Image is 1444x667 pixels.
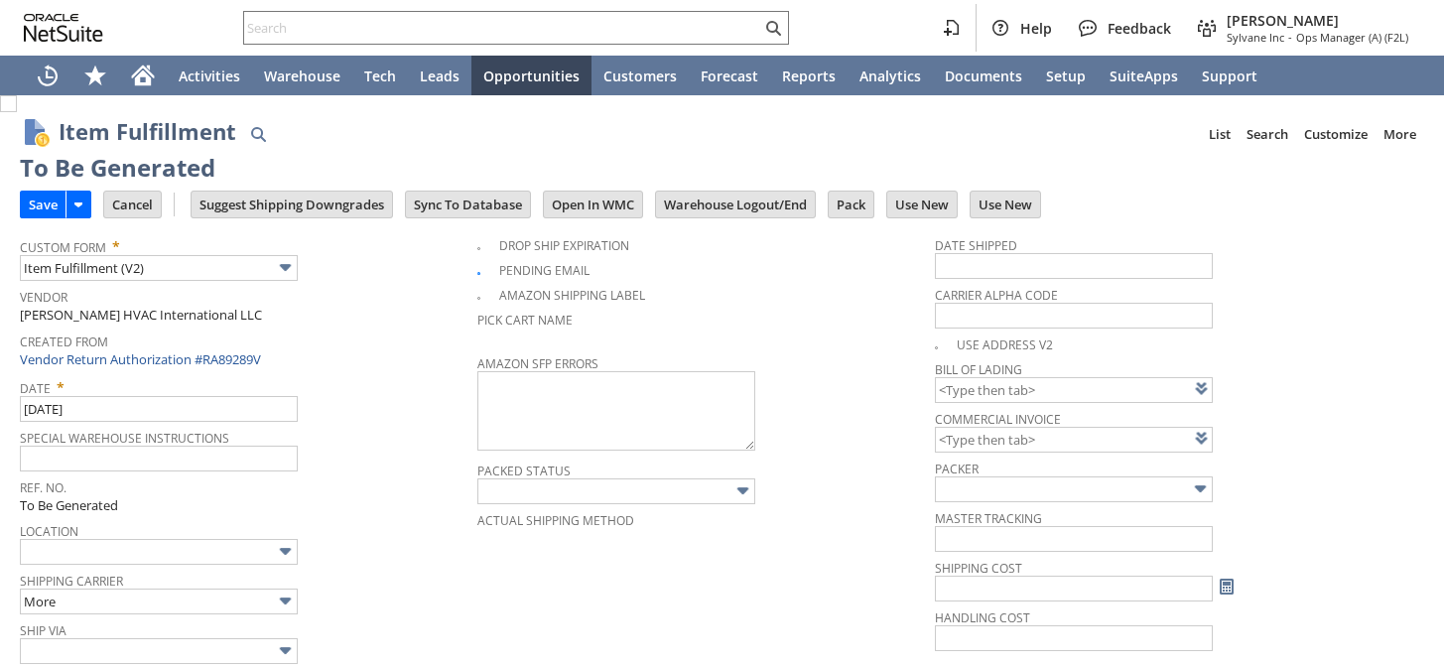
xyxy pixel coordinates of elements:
span: - [1288,30,1292,45]
svg: Recent Records [36,64,60,87]
img: Quick Find [246,122,270,146]
a: Drop Ship Expiration [499,237,629,254]
a: Carrier Alpha Code [935,287,1058,304]
input: Use New [971,192,1040,217]
input: Search [244,16,761,40]
a: Home [119,56,167,95]
a: Handling Cost [935,609,1030,626]
span: [PERSON_NAME] HVAC International LLC [20,306,262,325]
a: Documents [933,56,1034,95]
a: Shipping Cost [935,560,1022,577]
span: Documents [945,67,1022,85]
a: Amazon SFP Errors [477,355,598,372]
input: Item Fulfillment (V2) [20,255,298,281]
a: Ref. No. [20,479,66,496]
a: Commercial Invoice [935,411,1061,428]
img: More Options [731,479,754,502]
input: Use New [887,192,957,217]
a: Activities [167,56,252,95]
a: Leads [408,56,471,95]
a: Forecast [689,56,770,95]
a: Vendor [20,289,67,306]
a: Packed Status [477,463,571,479]
img: More Options [274,256,297,279]
a: Special Warehouse Instructions [20,430,229,447]
span: SuiteApps [1110,67,1178,85]
a: Date [20,380,51,397]
span: [PERSON_NAME] [1227,11,1408,30]
a: Opportunities [471,56,591,95]
a: Packer [935,461,979,477]
input: Cancel [104,192,161,217]
a: Pending Email [499,262,590,279]
img: More Options [274,540,297,563]
input: More [20,589,298,614]
a: Actual Shipping Method [477,512,634,529]
span: Ops Manager (A) (F2L) [1296,30,1408,45]
a: Pick Cart Name [477,312,573,329]
input: Sync To Database [406,192,530,217]
svg: Search [761,16,785,40]
input: Save [21,192,66,217]
a: Calculate [1216,576,1238,598]
img: More Options [274,590,297,612]
svg: Home [131,64,155,87]
a: Master Tracking [935,510,1042,527]
a: Search [1239,118,1296,150]
span: Help [1020,19,1052,38]
input: Suggest Shipping Downgrades [192,192,392,217]
a: Vendor Return Authorization #RA89289V [20,350,261,368]
input: <Type then tab> [935,427,1213,453]
a: Warehouse [252,56,352,95]
a: Created From [20,333,108,350]
span: Setup [1046,67,1086,85]
span: Leads [420,67,459,85]
span: Forecast [701,67,758,85]
span: Reports [782,67,836,85]
span: Sylvane Inc [1227,30,1284,45]
a: Date Shipped [935,237,1017,254]
h1: Item Fulfillment [59,115,236,148]
a: Analytics [848,56,933,95]
a: Customize [1296,118,1376,150]
svg: Shortcuts [83,64,107,87]
img: More Options [1189,477,1212,500]
input: <Type then tab> [935,377,1213,403]
span: Support [1202,67,1257,85]
a: List [1201,118,1239,150]
input: Pack [829,192,873,217]
span: Warehouse [264,67,340,85]
div: Shortcuts [71,56,119,95]
span: Tech [364,67,396,85]
a: Tech [352,56,408,95]
a: Location [20,523,78,540]
span: Feedback [1108,19,1171,38]
input: Warehouse Logout/End [656,192,815,217]
span: Opportunities [483,67,580,85]
svg: logo [24,14,103,42]
a: Bill Of Lading [935,361,1022,378]
div: To Be Generated [20,152,215,184]
span: Analytics [859,67,921,85]
a: Customers [591,56,689,95]
a: Setup [1034,56,1098,95]
a: Ship Via [20,622,66,639]
a: Custom Form [20,239,106,256]
a: Shipping Carrier [20,573,123,590]
a: More [1376,118,1424,150]
a: Recent Records [24,56,71,95]
img: More Options [274,639,297,662]
a: SuiteApps [1098,56,1190,95]
a: Amazon Shipping Label [499,287,645,304]
a: Use Address V2 [957,336,1053,353]
span: Customers [603,67,677,85]
span: To Be Generated [20,496,118,514]
span: Activities [179,67,240,85]
a: Reports [770,56,848,95]
a: Support [1190,56,1269,95]
input: Open In WMC [544,192,642,217]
